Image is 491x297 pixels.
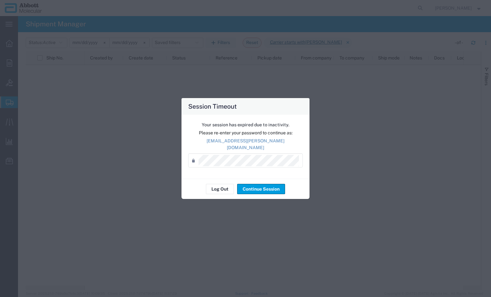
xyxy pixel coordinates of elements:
h4: Session Timeout [188,102,237,111]
p: Please re-enter your password to continue as: [188,130,303,136]
button: Continue Session [237,184,285,194]
p: [EMAIL_ADDRESS][PERSON_NAME][DOMAIN_NAME] [188,138,303,151]
p: Your session has expired due to inactivity. [188,122,303,128]
button: Log Out [206,184,234,194]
